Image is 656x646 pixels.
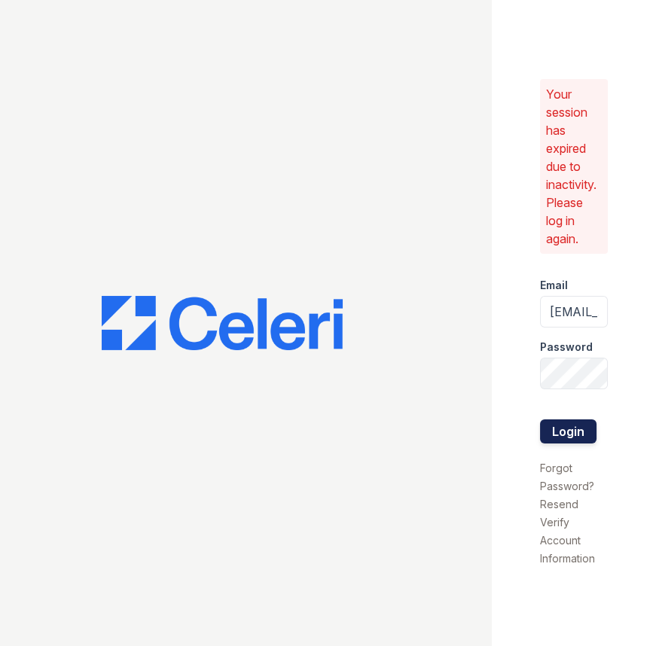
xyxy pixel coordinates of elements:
p: Your session has expired due to inactivity. Please log in again. [546,85,602,248]
label: Password [540,340,593,355]
a: Forgot Password? [540,462,594,492]
a: Resend Verify Account Information [540,498,595,565]
img: CE_Logo_Blue-a8612792a0a2168367f1c8372b55b34899dd931a85d93a1a3d3e32e68fde9ad4.png [102,296,343,350]
button: Login [540,419,597,443]
label: Email [540,278,568,293]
